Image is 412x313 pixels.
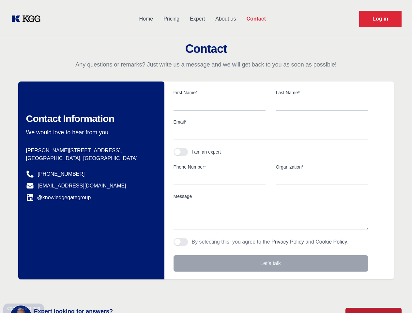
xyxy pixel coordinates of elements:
p: Any questions or remarks? Just write us a message and we will get back to you as soon as possible! [8,61,404,68]
a: Request Demo [359,11,402,27]
a: Privacy Policy [271,239,304,245]
p: [PERSON_NAME][STREET_ADDRESS], [26,147,154,155]
button: Let's talk [174,255,368,272]
div: Cookie settings [7,307,40,310]
h2: Contact Information [26,113,154,125]
a: Pricing [158,10,185,27]
a: KOL Knowledge Platform: Talk to Key External Experts (KEE) [10,14,46,24]
div: I am an expert [192,149,221,155]
p: We would love to hear from you. [26,128,154,136]
p: [GEOGRAPHIC_DATA], [GEOGRAPHIC_DATA] [26,155,154,162]
iframe: Chat Widget [379,282,412,313]
label: Email* [174,119,368,125]
a: Home [134,10,158,27]
a: Expert [185,10,210,27]
a: Contact [241,10,271,27]
a: Cookie Policy [315,239,347,245]
label: Last Name* [276,89,368,96]
label: First Name* [174,89,266,96]
label: Message [174,193,368,200]
a: [PHONE_NUMBER] [38,170,85,178]
h2: Contact [8,42,404,55]
a: [EMAIL_ADDRESS][DOMAIN_NAME] [38,182,126,190]
a: @knowledgegategroup [26,194,91,201]
p: By selecting this, you agree to the and . [192,238,349,246]
label: Phone Number* [174,164,266,170]
label: Organization* [276,164,368,170]
a: About us [210,10,241,27]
